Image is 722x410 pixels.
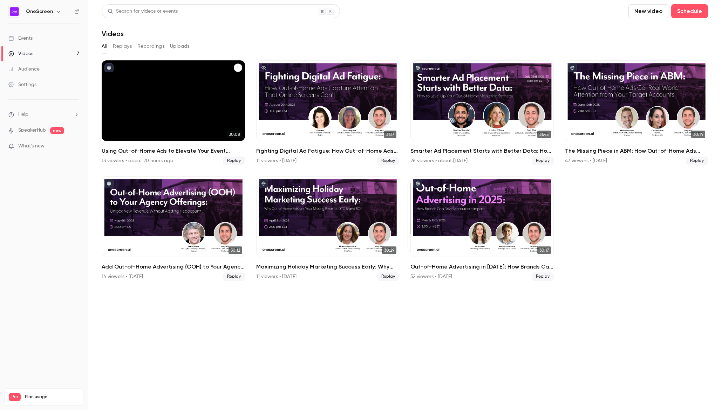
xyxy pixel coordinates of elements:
[223,157,245,165] span: Replay
[227,131,242,138] span: 30:08
[26,8,53,15] h6: OneScreen
[413,63,422,72] button: published
[628,4,668,18] button: New video
[102,29,124,38] h1: Videos
[256,60,400,165] a: 31:17Fighting Digital Ad Fatigue: How Out-of-Home Ads Capture Attention That Online Screens Can’t...
[671,4,708,18] button: Schedule
[8,66,40,73] div: Audience
[170,41,190,52] button: Uploads
[259,179,268,188] button: published
[229,246,242,254] span: 30:12
[256,157,297,164] div: 11 viewers • [DATE]
[256,147,400,155] h2: Fighting Digital Ad Fatigue: How Out-of-Home Ads Capture Attention That Online Screens Can’t
[102,60,245,165] li: Using Out-of-Home Ads to Elevate Your Event Marketing Strategy
[382,246,396,254] span: 30:29
[102,41,107,52] button: All
[223,272,245,281] span: Replay
[691,131,705,138] span: 30:14
[410,147,554,155] h2: Smarter Ad Placement Starts with Better Data: How to Level Up Your Out-of-Home Marketing Strategy
[410,60,554,165] a: 31:45Smarter Ad Placement Starts with Better Data: How to Level Up Your Out-of-Home Marketing Str...
[377,272,399,281] span: Replay
[256,176,400,281] a: 30:29Maximizing Holiday Marketing Success Early: Why Out-of-Home Ads are Your Missing Piece for D...
[108,8,178,15] div: Search for videos or events
[102,157,173,164] div: 13 viewers • about 20 hours ago
[256,60,400,165] li: Fighting Digital Ad Fatigue: How Out-of-Home Ads Capture Attention That Online Screens Can’t
[565,157,607,164] div: 47 viewers • [DATE]
[104,63,114,72] button: published
[102,176,245,281] a: 30:12Add Out-of-Home Advertising (OOH) to Your Agency Offerings: Unlock New Revenue Without Addin...
[537,246,551,254] span: 30:17
[565,60,708,165] li: The Missing Piece in ABM: How Out-of-Home Ads Get Real-World Attention from Your Target Accounts
[256,176,400,281] li: Maximizing Holiday Marketing Success Early: Why Out-of-Home Ads are Your Missing Piece for DTC Br...
[532,157,554,165] span: Replay
[113,41,132,52] button: Replays
[9,393,21,401] span: Pro
[565,147,708,155] h2: The Missing Piece in ABM: How Out-of-Home Ads Get Real-World Attention from Your Target Accounts
[537,131,551,138] span: 31:45
[102,147,245,155] h2: Using Out-of-Home Ads to Elevate Your Event Marketing Strategy
[413,179,422,188] button: published
[137,41,164,52] button: Recordings
[102,176,245,281] li: Add Out-of-Home Advertising (OOH) to Your Agency Offerings: Unlock New Revenue Without Adding Hea...
[104,179,114,188] button: published
[256,263,400,271] h2: Maximizing Holiday Marketing Success Early: Why Out-of-Home Ads are Your Missing Piece for DTC Br...
[568,63,577,72] button: published
[8,35,33,42] div: Events
[102,4,708,406] section: Videos
[410,176,554,281] li: Out-of-Home Advertising in 2025: How Brands Can Drive Measurable Impact
[565,60,708,165] a: 30:14The Missing Piece in ABM: How Out-of-Home Ads Get Real-World Attention from Your Target Acco...
[410,263,554,271] h2: Out-of-Home Advertising in [DATE]: How Brands Can Drive Measurable Impact
[18,127,46,134] a: SpeakerHub
[410,176,554,281] a: 30:1730:17Out-of-Home Advertising in [DATE]: How Brands Can Drive Measurable Impact52 viewers • [...
[259,63,268,72] button: unpublished
[384,131,396,138] span: 31:17
[102,273,143,280] div: 14 viewers • [DATE]
[18,143,45,150] span: What's new
[102,263,245,271] h2: Add Out-of-Home Advertising (OOH) to Your Agency Offerings: Unlock New Revenue Without Adding Hea...
[8,50,33,57] div: Videos
[8,111,79,118] li: help-dropdown-opener
[256,273,297,280] div: 11 viewers • [DATE]
[410,273,452,280] div: 52 viewers • [DATE]
[102,60,708,281] ul: Videos
[410,157,468,164] div: 26 viewers • about [DATE]
[377,157,399,165] span: Replay
[410,60,554,165] li: Smarter Ad Placement Starts with Better Data: How to Level Up Your Out-of-Home Marketing Strategy
[8,81,36,88] div: Settings
[686,157,708,165] span: Replay
[102,60,245,165] a: 30:08Using Out-of-Home Ads to Elevate Your Event Marketing Strategy13 viewers • about 20 hours ag...
[18,111,28,118] span: Help
[71,143,79,150] iframe: Noticeable Trigger
[9,6,20,17] img: OneScreen
[50,127,64,134] span: new
[532,272,554,281] span: Replay
[25,394,79,400] span: Plan usage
